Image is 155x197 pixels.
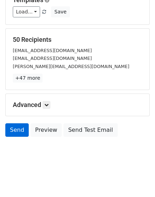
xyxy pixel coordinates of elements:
[13,101,142,109] h5: Advanced
[13,36,142,44] h5: 50 Recipients
[31,123,62,137] a: Preview
[13,64,129,69] small: [PERSON_NAME][EMAIL_ADDRESS][DOMAIN_NAME]
[120,163,155,197] iframe: Chat Widget
[13,48,92,53] small: [EMAIL_ADDRESS][DOMAIN_NAME]
[5,123,29,137] a: Send
[13,6,40,17] a: Load...
[13,56,92,61] small: [EMAIL_ADDRESS][DOMAIN_NAME]
[13,74,43,83] a: +47 more
[63,123,117,137] a: Send Test Email
[51,6,70,17] button: Save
